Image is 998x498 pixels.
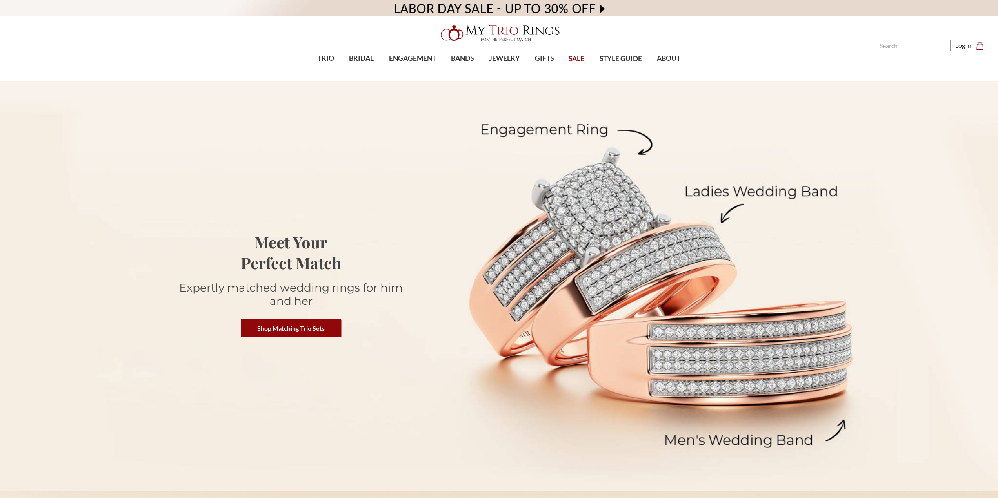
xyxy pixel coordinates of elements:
img: My Trio Rings [436,21,562,46]
span: TRIO [318,53,334,63]
a: My Trio Rings [289,21,709,46]
span: BRIDAL [349,53,374,63]
span: SALE [569,54,584,64]
button: submenu toggle [500,71,508,72]
span: BANDS [451,53,474,63]
span: JEWELRY [489,53,520,63]
button: submenu toggle [540,71,548,72]
a: BRIDAL [342,46,381,71]
span: STYLE GUIDE [600,54,642,64]
a: Cart with 0 items [976,41,989,50]
a: BANDS [444,46,481,71]
a: Log in [955,41,971,50]
button: submenu toggle [322,71,330,72]
a: TRIO [310,46,342,71]
svg: cart.cart_preview [976,42,984,50]
input: Search [876,40,951,51]
button: submenu toggle [409,71,416,72]
a: Shop Matching Trio Sets [241,319,341,337]
span: ABOUT [657,53,680,63]
a: ABOUT [649,46,688,71]
span: GIFTS [535,53,554,63]
a: ENGAGEMENT [382,46,444,71]
a: STYLE GUIDE [592,46,649,72]
a: SALE [561,46,592,72]
a: GIFTS [527,46,561,71]
button: submenu toggle [665,71,673,72]
button: submenu toggle [458,71,466,72]
span: ENGAGEMENT [389,53,436,63]
button: submenu toggle [358,71,365,72]
a: JEWELRY [481,46,527,71]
